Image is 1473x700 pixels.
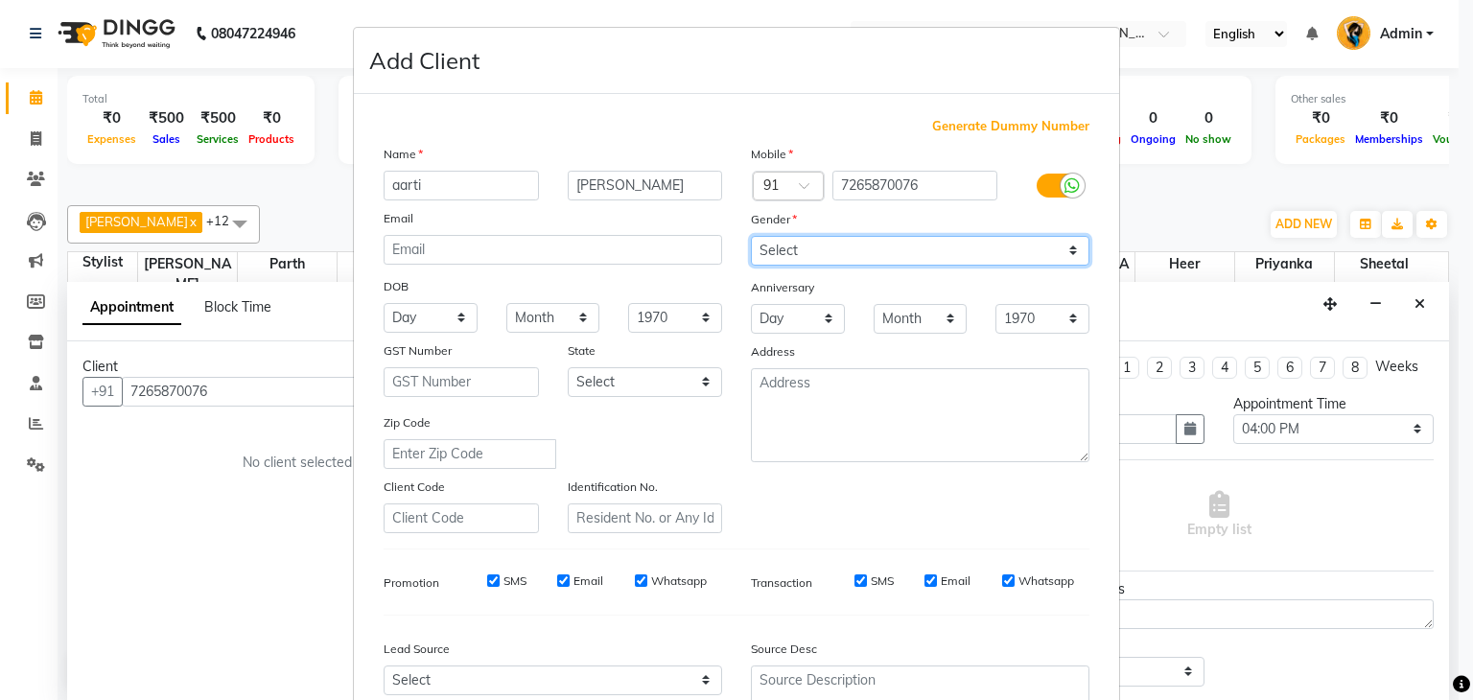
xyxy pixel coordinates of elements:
span: Generate Dummy Number [932,117,1089,136]
label: Email [573,572,603,590]
label: Source Desc [751,641,817,658]
label: Identification No. [568,478,658,496]
label: Whatsapp [651,572,707,590]
label: Name [384,146,423,163]
label: SMS [503,572,526,590]
label: Transaction [751,574,812,592]
input: Client Code [384,503,539,533]
label: DOB [384,278,409,295]
label: Anniversary [751,279,814,296]
input: GST Number [384,367,539,397]
label: GST Number [384,342,452,360]
input: Enter Zip Code [384,439,556,469]
label: Email [941,572,970,590]
input: Email [384,235,722,265]
label: Lead Source [384,641,450,658]
input: Last Name [568,171,723,200]
label: Mobile [751,146,793,163]
label: Gender [751,211,797,228]
label: Client Code [384,478,445,496]
h4: Add Client [369,43,479,78]
label: Address [751,343,795,361]
input: First Name [384,171,539,200]
label: Promotion [384,574,439,592]
label: State [568,342,596,360]
label: Whatsapp [1018,572,1074,590]
label: Email [384,210,413,227]
label: SMS [871,572,894,590]
label: Zip Code [384,414,431,432]
input: Resident No. or Any Id [568,503,723,533]
input: Mobile [832,171,998,200]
